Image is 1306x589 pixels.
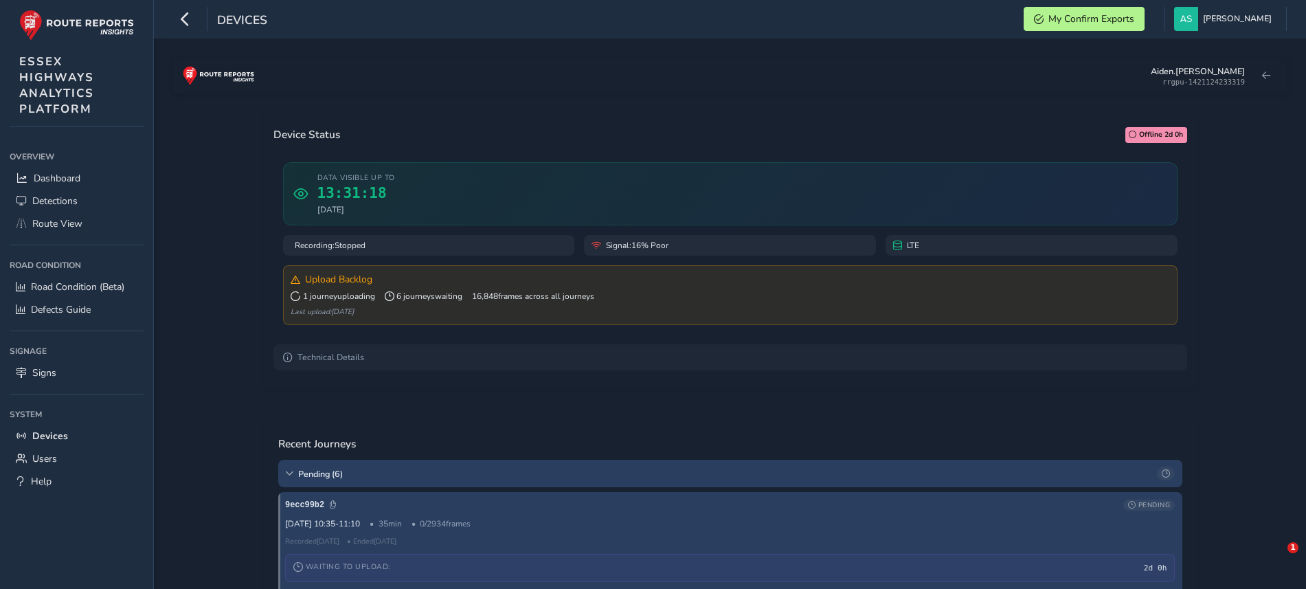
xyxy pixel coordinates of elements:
[1048,12,1134,25] span: My Confirm Exports
[291,307,1169,317] div: Last upload: [DATE]
[370,518,402,529] span: 35 min
[385,291,463,302] span: 6 journeys waiting
[285,518,360,529] span: [DATE] 10:35 - 11:10
[10,404,144,425] div: System
[1287,542,1298,553] span: 1
[1174,7,1198,31] img: diamond-layout
[273,129,340,141] h3: Device Status
[606,240,668,251] span: Signal: 16% Poor
[183,66,254,85] img: rr logo
[10,212,144,235] a: Route View
[10,146,144,167] div: Overview
[1259,542,1292,575] iframe: Intercom live chat
[10,190,144,212] a: Detections
[32,195,78,208] span: Detections
[1151,65,1245,77] div: Aiden.[PERSON_NAME]
[19,54,94,117] span: ESSEX HIGHWAYS ANALYTICS PLATFORM
[32,430,68,443] span: Devices
[295,240,365,251] span: Recording: Stopped
[1138,500,1171,509] span: PENDING
[10,298,144,321] a: Defects Guide
[285,500,337,510] span: Click to copy journey ID
[1144,564,1167,573] span: 2d 0h
[278,438,356,450] h3: Recent Journeys
[10,255,144,276] div: Road Condition
[34,172,80,185] span: Dashboard
[1203,7,1272,31] span: [PERSON_NAME]
[10,470,144,493] a: Help
[907,240,919,251] span: LTE
[1254,65,1277,86] button: Back to device list
[273,344,1187,370] summary: Technical Details
[1024,7,1145,31] button: My Confirm Exports
[31,280,124,293] span: Road Condition (Beta)
[31,303,91,316] span: Defects Guide
[10,362,144,384] a: Signs
[32,452,57,465] span: Users
[10,425,144,447] a: Devices
[412,518,471,529] span: 0 / 2934 frames
[10,276,144,298] a: Road Condition (Beta)
[1162,78,1245,86] div: rrgpu-1421124233319
[32,217,82,230] span: Route View
[1139,129,1183,140] span: Offline 2d 0h
[347,536,396,546] span: • Ended [DATE]
[19,10,134,41] img: rr logo
[10,341,144,362] div: Signage
[217,12,267,31] span: Devices
[472,291,594,302] span: 16,848 frames across all journeys
[317,204,395,215] span: [DATE]
[10,447,144,470] a: Users
[291,291,375,302] span: 1 journey uploading
[317,185,395,201] span: 13:31:18
[317,173,395,183] span: Data visible up to
[1174,7,1276,31] button: [PERSON_NAME]
[305,273,372,286] span: Upload Backlog
[31,475,52,488] span: Help
[293,562,390,572] span: Waiting to Upload:
[285,536,339,546] span: Recorded [DATE]
[10,167,144,190] a: Dashboard
[298,468,1152,480] span: Pending ( 6 )
[32,366,56,379] span: Signs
